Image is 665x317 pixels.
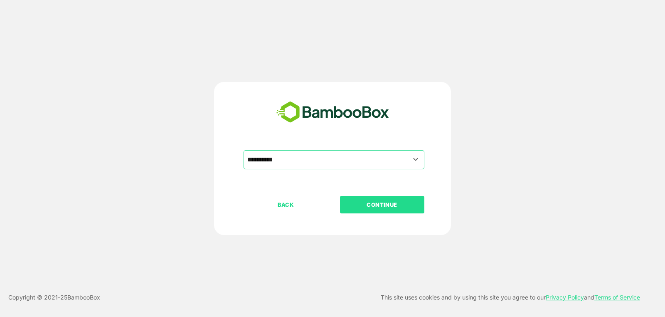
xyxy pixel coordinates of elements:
[8,292,100,302] p: Copyright © 2021- 25 BambooBox
[410,154,421,165] button: Open
[340,200,424,209] p: CONTINUE
[244,196,328,213] button: BACK
[244,200,328,209] p: BACK
[272,99,394,126] img: bamboobox
[546,294,584,301] a: Privacy Policy
[381,292,640,302] p: This site uses cookies and by using this site you agree to our and
[594,294,640,301] a: Terms of Service
[340,196,424,213] button: CONTINUE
